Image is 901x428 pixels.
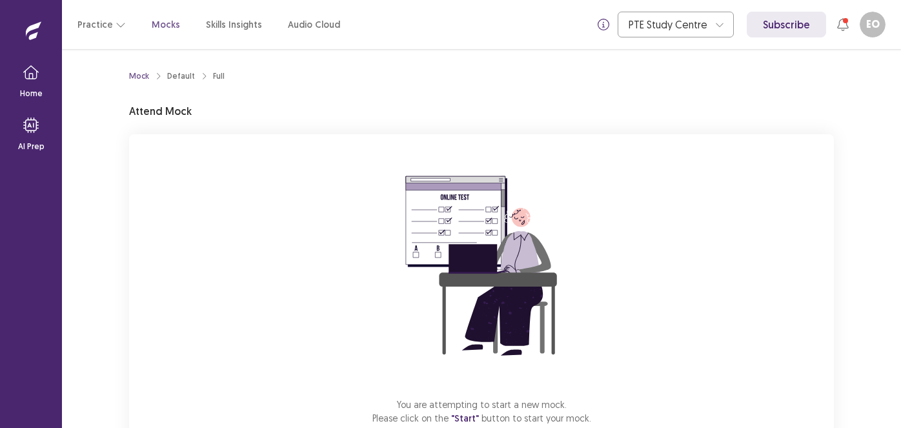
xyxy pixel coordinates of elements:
[152,18,180,32] a: Mocks
[747,12,826,37] a: Subscribe
[129,70,225,82] nav: breadcrumb
[860,12,886,37] button: EO
[365,150,598,382] img: attend-mock
[372,398,591,425] p: You are attempting to start a new mock. Please click on the button to start your mock.
[77,13,126,36] button: Practice
[451,413,479,424] span: "Start"
[629,12,709,37] div: PTE Study Centre
[206,18,262,32] a: Skills Insights
[592,13,615,36] button: info
[288,18,340,32] a: Audio Cloud
[213,70,225,82] div: Full
[129,103,192,119] p: Attend Mock
[167,70,195,82] div: Default
[20,88,43,99] p: Home
[129,70,149,82] a: Mock
[18,141,45,152] p: AI Prep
